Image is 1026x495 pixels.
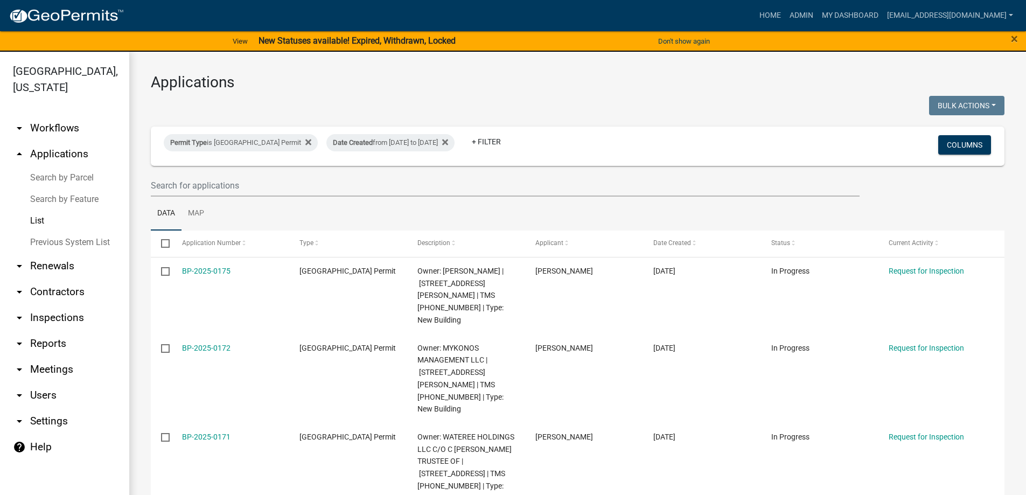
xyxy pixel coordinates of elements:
button: Close [1011,32,1018,45]
datatable-header-cell: Applicant [525,231,643,256]
span: Permit Type [170,138,207,147]
i: arrow_drop_down [13,311,26,324]
strong: New Statuses available! Expired, Withdrawn, Locked [259,36,456,46]
a: Request for Inspection [889,344,964,352]
i: arrow_drop_up [13,148,26,161]
span: Owner: TOMPKINS MATTHEW R | 101 SINGLETON RD | TMS 028-00-00-025 | Type: New Building [417,267,504,324]
a: BP-2025-0172 [182,344,231,352]
i: arrow_drop_down [13,122,26,135]
a: BP-2025-0171 [182,433,231,441]
a: Admin [785,5,818,26]
span: Current Activity [889,239,933,247]
datatable-header-cell: Description [407,231,525,256]
div: is [GEOGRAPHIC_DATA] Permit [164,134,318,151]
span: 05/27/2025 [653,344,675,352]
i: arrow_drop_down [13,389,26,402]
datatable-header-cell: Type [289,231,407,256]
span: Abbeville County Building Permit [299,344,396,352]
span: Owner: MYKONOS MANAGEMENT LLC | 14 BONNER ST | TMS 034-16-04-028 | Type: New Building [417,344,504,414]
a: Map [182,197,211,231]
button: Don't show again [654,32,714,50]
a: View [228,32,252,50]
a: Home [755,5,785,26]
datatable-header-cell: Date Created [643,231,761,256]
i: help [13,441,26,454]
span: Type [299,239,313,247]
span: Description [417,239,450,247]
span: Application Number [182,239,241,247]
button: Columns [938,135,991,155]
span: In Progress [771,267,809,275]
a: My Dashboard [818,5,883,26]
datatable-header-cell: Current Activity [878,231,996,256]
span: 05/27/2025 [653,267,675,275]
span: × [1011,31,1018,46]
a: Data [151,197,182,231]
span: In Progress [771,344,809,352]
a: Request for Inspection [889,267,964,275]
input: Search for applications [151,175,860,197]
i: arrow_drop_down [13,285,26,298]
span: Applicant [535,239,563,247]
i: arrow_drop_down [13,363,26,376]
i: arrow_drop_down [13,260,26,273]
datatable-header-cell: Application Number [171,231,289,256]
span: Steve Manning [535,433,593,441]
div: from [DATE] to [DATE] [326,134,455,151]
span: Runda Morton [535,344,593,352]
datatable-header-cell: Status [760,231,878,256]
button: Bulk Actions [929,96,1004,115]
i: arrow_drop_down [13,337,26,350]
h3: Applications [151,73,1004,92]
span: Date Created [653,239,691,247]
a: [EMAIL_ADDRESS][DOMAIN_NAME] [883,5,1017,26]
span: Date Created [333,138,373,147]
span: Status [771,239,790,247]
a: Request for Inspection [889,433,964,441]
datatable-header-cell: Select [151,231,171,256]
a: + Filter [463,132,509,151]
i: arrow_drop_down [13,415,26,428]
a: BP-2025-0175 [182,267,231,275]
span: In Progress [771,433,809,441]
span: Abbeville County Building Permit [299,267,396,275]
span: matthew tompkins [535,267,593,275]
span: 05/27/2025 [653,433,675,441]
span: Abbeville County Building Permit [299,433,396,441]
